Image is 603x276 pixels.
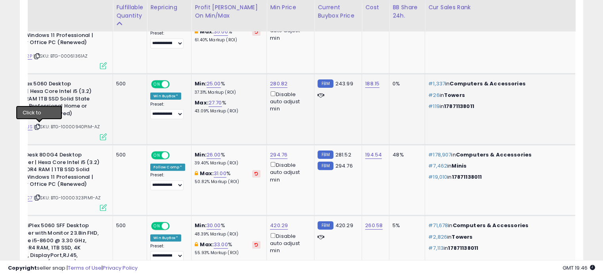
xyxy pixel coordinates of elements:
span: #71,678 [428,222,448,229]
b: Max: [200,241,214,248]
div: Cost [365,3,386,12]
span: Computers & Accessories [452,222,528,229]
span: #119 [428,102,440,110]
p: in [428,222,573,229]
p: 61.40% Markup (ROI) [195,37,260,43]
div: 5% [392,222,419,229]
div: Follow Comp * [150,164,185,171]
p: in [428,103,573,110]
a: 30.00 [207,222,221,230]
div: % [195,222,260,237]
div: Repricing [150,3,188,12]
p: in [428,162,573,170]
span: OFF [168,223,181,230]
span: | SKU: BTG-00061361AZ [33,53,88,59]
div: Current Buybox Price [318,3,358,20]
div: Preset: [150,102,185,120]
span: #7,462 [428,162,447,170]
a: 294.76 [270,151,287,159]
div: Disable auto adjust min [270,90,308,113]
span: ON [152,81,162,88]
p: 50.82% Markup (ROI) [195,179,260,185]
span: #2,826 [428,233,447,241]
span: 2025-09-16 19:46 GMT [563,264,595,272]
span: 17871138011 [444,102,474,110]
div: 500 [116,222,141,229]
a: 33.00 [214,241,228,249]
span: OFF [168,152,181,159]
p: 48.39% Markup (ROI) [195,232,260,237]
div: Fulfillable Quantity [116,3,144,20]
p: in [428,80,573,87]
small: FBM [318,79,333,88]
b: Max: [195,99,209,106]
a: 260.58 [365,222,383,230]
span: Minis [452,162,467,170]
div: % [195,28,260,43]
a: Privacy Policy [103,264,138,272]
small: FBM [318,162,333,170]
div: % [195,99,260,114]
a: 280.82 [270,80,287,88]
span: OFF [168,81,181,88]
p: 39.40% Markup (ROI) [195,160,260,166]
a: 188.15 [365,80,379,88]
span: 294.76 [335,162,353,170]
span: #26 [428,91,439,99]
div: Min Price [270,3,311,12]
span: ON [152,152,162,159]
small: FBM [318,151,333,159]
p: 43.09% Markup (ROI) [195,108,260,114]
div: Win BuyBox * [150,234,181,241]
b: Max: [200,170,214,177]
div: % [195,80,260,95]
span: | SKU: BTG-10000323PIM1-AZ [34,195,101,201]
a: 31.00 [214,170,226,178]
a: 27.70 [209,99,222,107]
span: #1,337 [428,80,445,87]
span: 420.29 [335,222,353,229]
span: #19,010 [428,173,447,181]
b: Dell OptiPlex 5060 SFF Desktop Computer with Monitor 23.8in FHD, Inte Core i5-8600 @ 3.30 GHz, 32... [6,222,102,268]
span: 17871138011 [452,173,482,181]
span: Towers [444,91,465,99]
div: 500 [116,151,141,158]
p: in [428,92,573,99]
div: Win BuyBox * [150,93,181,100]
span: Computers & Accessories [450,80,525,87]
strong: Copyright [8,264,37,272]
span: ON [152,223,162,230]
a: 35.00 [214,28,228,36]
a: Terms of Use [68,264,101,272]
div: Disable auto adjust min [270,160,308,183]
div: Preset: [150,243,185,261]
span: Towers [452,233,473,241]
b: Max: [200,28,214,35]
p: 37.31% Markup (ROI) [195,90,260,95]
b: Min: [195,80,207,87]
div: 0% [392,80,419,87]
b: Min: [195,222,207,229]
a: 194.54 [365,151,382,159]
div: Preset: [150,31,185,48]
div: % [195,170,260,185]
div: BB Share 24h. [392,3,421,20]
div: Profit [PERSON_NAME] on Min/Max [195,3,263,20]
p: in [428,245,573,252]
div: Disable auto adjust min [270,232,308,255]
b: HP EliteDesk 800G4 Desktop Computer | Hexa Core Intel i5 (3.2) | 16GB DDR4 RAM | 1TB SSD Solid St... [6,151,102,190]
div: % [195,151,260,166]
span: 243.99 [335,80,353,87]
span: Computers & Accessories [456,151,532,158]
p: in [428,174,573,181]
div: 48% [392,151,419,158]
div: 500 [116,80,141,87]
div: Cur Sales Rank [428,3,576,12]
span: #178,907 [428,151,451,158]
div: seller snap | | [8,264,138,272]
span: 281.52 [335,151,351,158]
span: | SKU: BTG-10000940PIM-AZ [34,124,100,130]
div: % [195,241,260,256]
b: Min: [195,151,207,158]
p: in [428,151,573,158]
